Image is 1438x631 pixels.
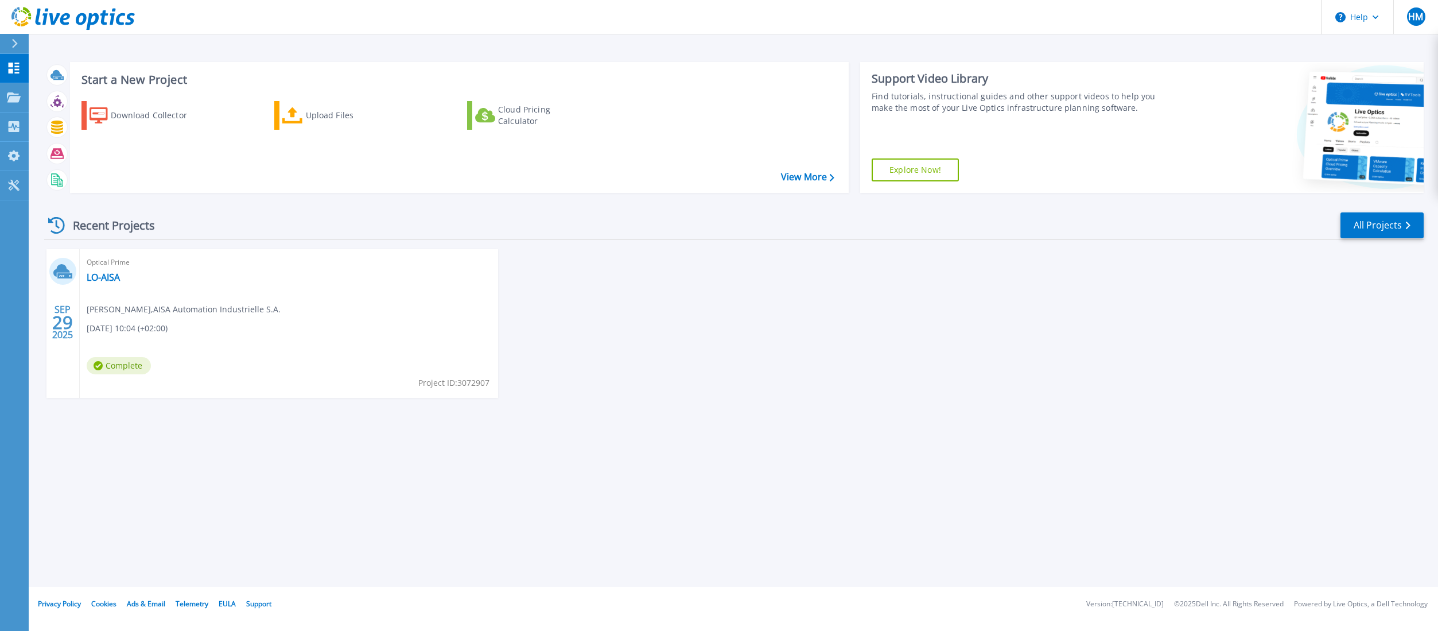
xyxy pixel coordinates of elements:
a: LO-AISA [87,272,120,283]
span: Complete [87,357,151,374]
a: Telemetry [176,599,208,609]
div: Download Collector [111,104,203,127]
li: Version: [TECHNICAL_ID] [1086,601,1164,608]
a: View More [781,172,834,183]
span: Project ID: 3072907 [418,377,489,389]
a: Explore Now! [872,158,959,181]
h3: Start a New Project [81,73,834,86]
a: Ads & Email [127,599,165,609]
a: Privacy Policy [38,599,81,609]
li: © 2025 Dell Inc. All Rights Reserved [1174,601,1284,608]
div: Support Video Library [872,71,1163,86]
div: Upload Files [306,104,398,127]
div: SEP 2025 [52,301,73,343]
li: Powered by Live Optics, a Dell Technology [1294,601,1428,608]
span: Optical Prime [87,256,491,269]
a: EULA [219,599,236,609]
a: Upload Files [274,101,402,130]
a: Cloud Pricing Calculator [467,101,595,130]
a: All Projects [1340,212,1424,238]
div: Cloud Pricing Calculator [498,104,590,127]
span: [DATE] 10:04 (+02:00) [87,322,168,335]
a: Support [246,599,271,609]
a: Cookies [91,599,116,609]
span: [PERSON_NAME] , AISA Automation Industrielle S.A. [87,303,281,316]
div: Find tutorials, instructional guides and other support videos to help you make the most of your L... [872,91,1163,114]
span: 29 [52,318,73,327]
a: Download Collector [81,101,209,130]
span: HM [1408,12,1423,21]
div: Recent Projects [44,211,170,239]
